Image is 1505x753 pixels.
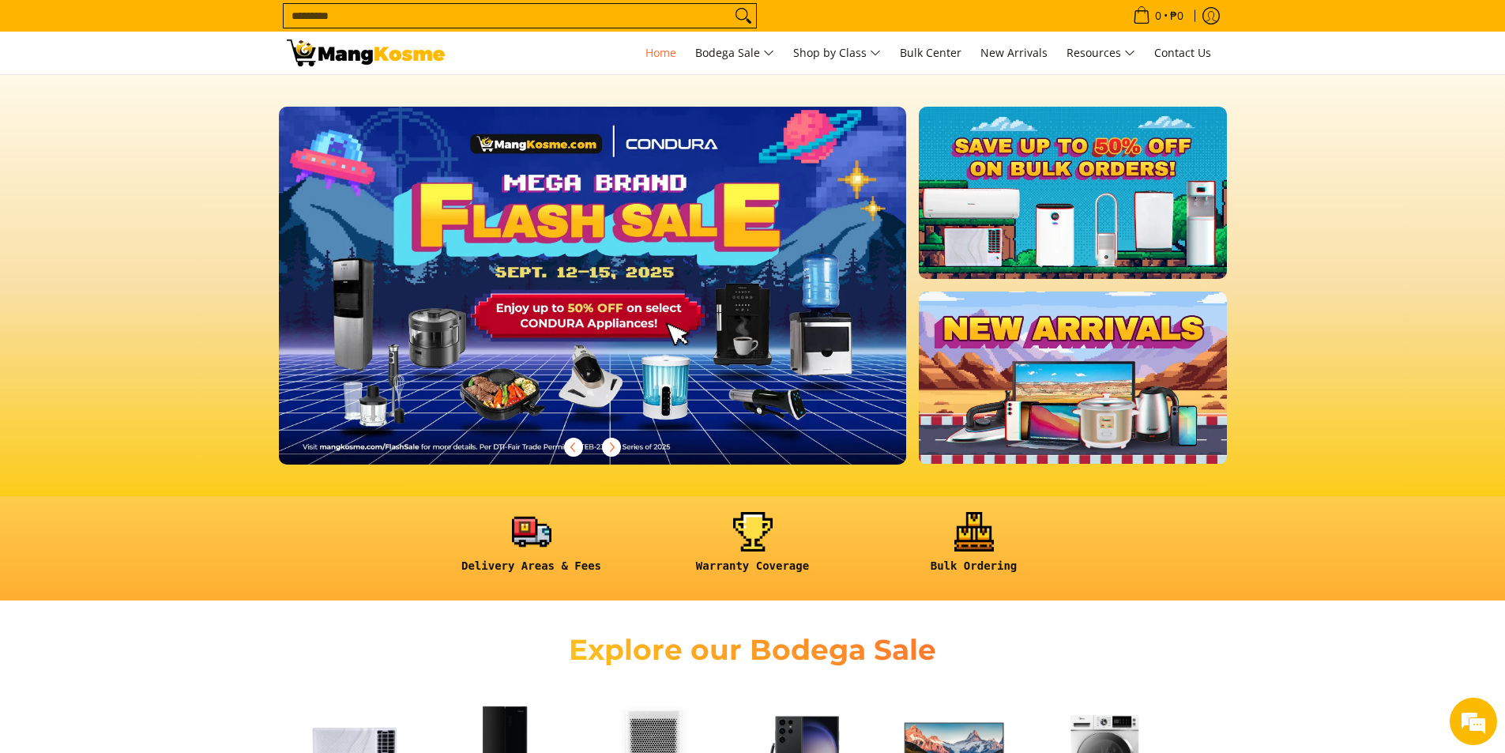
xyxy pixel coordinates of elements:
[980,45,1048,60] span: New Arrivals
[793,43,881,63] span: Shop by Class
[524,632,982,668] h2: Explore our Bodega Sale
[1128,7,1188,24] span: •
[279,107,907,465] img: Desktop homepage 29339654 2507 42fb b9ff a0650d39e9ed
[650,512,856,585] a: <h6><strong>Warranty Coverage</strong></h6>
[1067,43,1135,63] span: Resources
[1154,45,1211,60] span: Contact Us
[645,45,676,60] span: Home
[973,32,1055,74] a: New Arrivals
[695,43,774,63] span: Bodega Sale
[461,32,1219,74] nav: Main Menu
[892,32,969,74] a: Bulk Center
[638,32,684,74] a: Home
[1168,10,1186,21] span: ₱0
[594,430,629,465] button: Next
[1059,32,1143,74] a: Resources
[1153,10,1164,21] span: 0
[1146,32,1219,74] a: Contact Us
[871,512,1077,585] a: <h6><strong>Bulk Ordering</strong></h6>
[287,40,445,66] img: Mang Kosme: Your Home Appliances Warehouse Sale Partner!
[556,430,591,465] button: Previous
[429,512,634,585] a: <h6><strong>Delivery Areas & Fees</strong></h6>
[785,32,889,74] a: Shop by Class
[731,4,756,28] button: Search
[900,45,961,60] span: Bulk Center
[687,32,782,74] a: Bodega Sale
